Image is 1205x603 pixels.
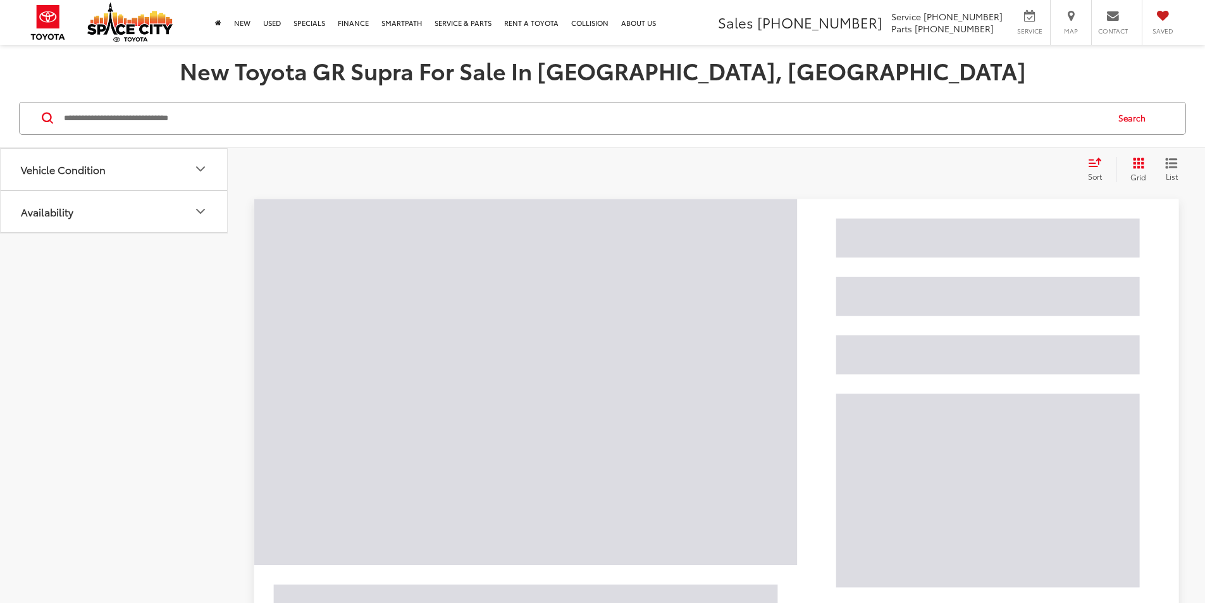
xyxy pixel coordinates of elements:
span: List [1165,171,1178,182]
div: Availability [21,206,73,218]
img: Space City Toyota [87,3,173,42]
span: Map [1057,27,1085,35]
span: [PHONE_NUMBER] [915,22,994,35]
div: Vehicle Condition [21,163,106,175]
span: [PHONE_NUMBER] [757,12,882,32]
span: Service [891,10,921,23]
input: Search by Make, Model, or Keyword [63,103,1106,134]
button: Search [1106,103,1164,134]
button: AvailabilityAvailability [1,191,228,232]
div: Availability [193,204,208,219]
span: Parts [891,22,912,35]
button: Vehicle ConditionVehicle Condition [1,149,228,190]
button: Grid View [1116,157,1156,182]
span: Contact [1098,27,1128,35]
button: Select sort value [1082,157,1116,182]
div: Vehicle Condition [193,161,208,177]
span: Sort [1088,171,1102,182]
span: [PHONE_NUMBER] [924,10,1003,23]
span: Service [1015,27,1044,35]
span: Sales [718,12,753,32]
span: Saved [1149,27,1177,35]
span: Grid [1130,171,1146,182]
button: List View [1156,157,1187,182]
